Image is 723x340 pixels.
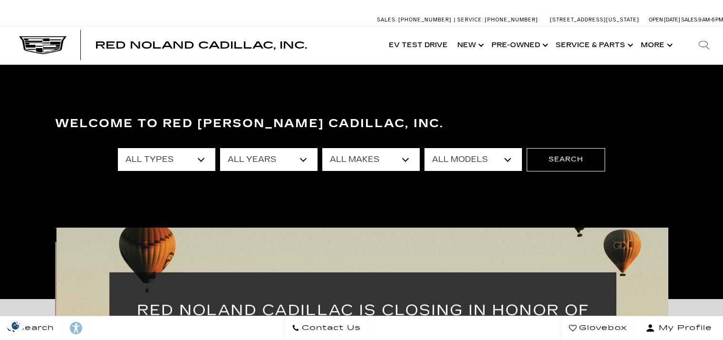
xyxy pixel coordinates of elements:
a: EV Test Drive [384,26,453,64]
a: Service & Parts [551,26,636,64]
h3: Welcome to Red [PERSON_NAME] Cadillac, Inc. [55,114,668,133]
select: Filter by make [322,148,420,171]
a: Red Noland Cadillac, Inc. [95,40,307,50]
span: Red Noland Cadillac, Inc. [95,40,307,51]
button: Open user profile menu [635,316,723,340]
span: 9 AM-6 PM [698,17,723,23]
span: [PHONE_NUMBER] [398,17,452,23]
span: Glovebox [577,321,627,335]
span: Sales: [377,17,397,23]
select: Filter by type [118,148,215,171]
select: Filter by model [424,148,522,171]
a: Service: [PHONE_NUMBER] [454,17,540,22]
button: More [636,26,675,64]
span: [PHONE_NUMBER] [485,17,538,23]
a: Sales: [PHONE_NUMBER] [377,17,454,22]
img: Cadillac Dark Logo with Cadillac White Text [19,36,67,54]
a: Contact Us [284,316,368,340]
span: Search [15,321,54,335]
span: Open [DATE] [649,17,680,23]
span: My Profile [655,321,712,335]
span: Contact Us [299,321,361,335]
img: Opt-Out Icon [5,320,27,330]
a: Pre-Owned [487,26,551,64]
button: Search [527,148,605,171]
select: Filter by year [220,148,318,171]
section: Click to Open Cookie Consent Modal [5,320,27,330]
a: New [453,26,487,64]
a: [STREET_ADDRESS][US_STATE] [550,17,639,23]
span: Service: [457,17,483,23]
span: Sales: [681,17,698,23]
a: Glovebox [561,316,635,340]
